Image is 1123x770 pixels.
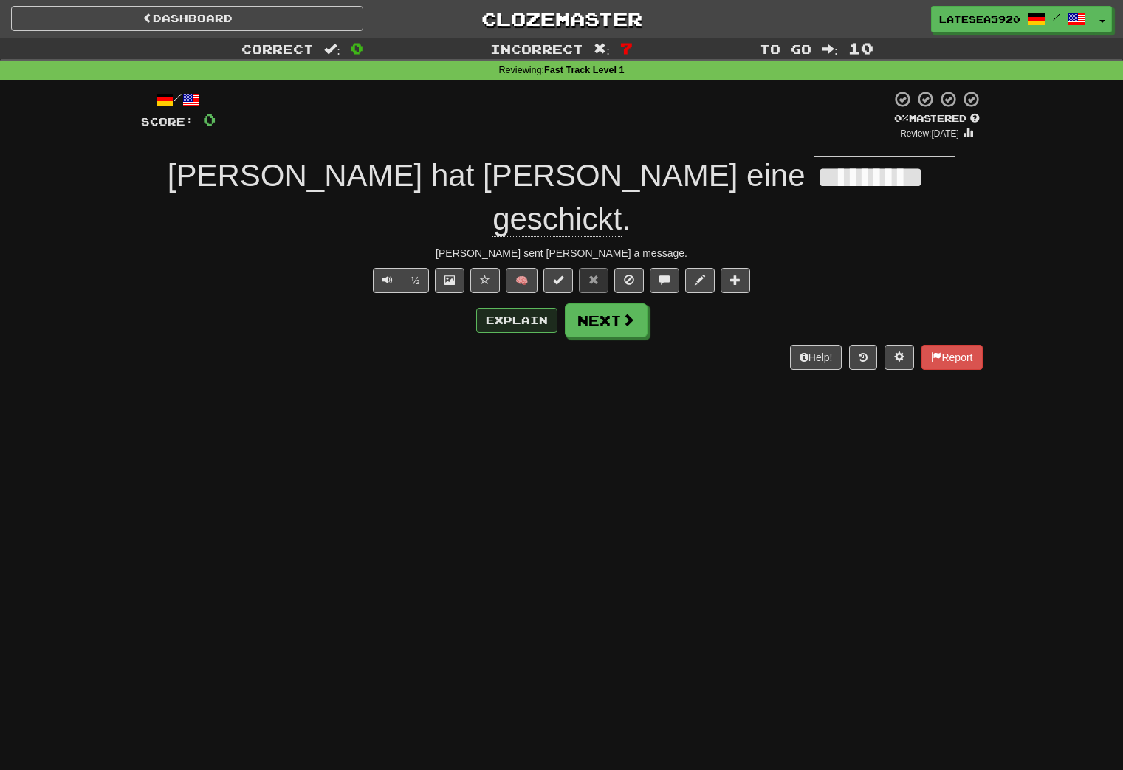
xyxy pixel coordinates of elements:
[11,6,363,31] a: Dashboard
[650,268,679,293] button: Discuss sentence (alt+u)
[931,6,1093,32] a: LateSea5920 /
[848,39,873,57] span: 10
[900,128,959,139] small: Review: [DATE]
[565,303,648,337] button: Next
[543,268,573,293] button: Set this sentence to 100% Mastered (alt+m)
[891,112,983,126] div: Mastered
[431,158,474,193] span: hat
[490,41,583,56] span: Incorrect
[168,158,422,193] span: [PERSON_NAME]
[894,112,909,124] span: 0 %
[544,65,625,75] strong: Fast Track Level 1
[746,158,805,193] span: eine
[685,268,715,293] button: Edit sentence (alt+d)
[760,41,811,56] span: To go
[849,345,877,370] button: Round history (alt+y)
[141,115,194,128] span: Score:
[822,43,838,55] span: :
[1053,12,1060,22] span: /
[435,268,464,293] button: Show image (alt+x)
[373,268,402,293] button: Play sentence audio (ctl+space)
[141,90,216,109] div: /
[721,268,750,293] button: Add to collection (alt+a)
[594,43,610,55] span: :
[483,158,738,193] span: [PERSON_NAME]
[241,41,314,56] span: Correct
[476,308,557,333] button: Explain
[470,268,500,293] button: Favorite sentence (alt+f)
[324,43,340,55] span: :
[492,202,631,237] span: .
[921,345,982,370] button: Report
[579,268,608,293] button: Reset to 0% Mastered (alt+r)
[370,268,430,293] div: Text-to-speech controls
[790,345,842,370] button: Help!
[203,110,216,128] span: 0
[614,268,644,293] button: Ignore sentence (alt+i)
[402,268,430,293] button: ½
[351,39,363,57] span: 0
[620,39,633,57] span: 7
[506,268,538,293] button: 🧠
[141,246,983,261] div: [PERSON_NAME] sent [PERSON_NAME] a message.
[385,6,738,32] a: Clozemaster
[939,13,1020,26] span: LateSea5920
[492,202,622,237] span: geschickt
